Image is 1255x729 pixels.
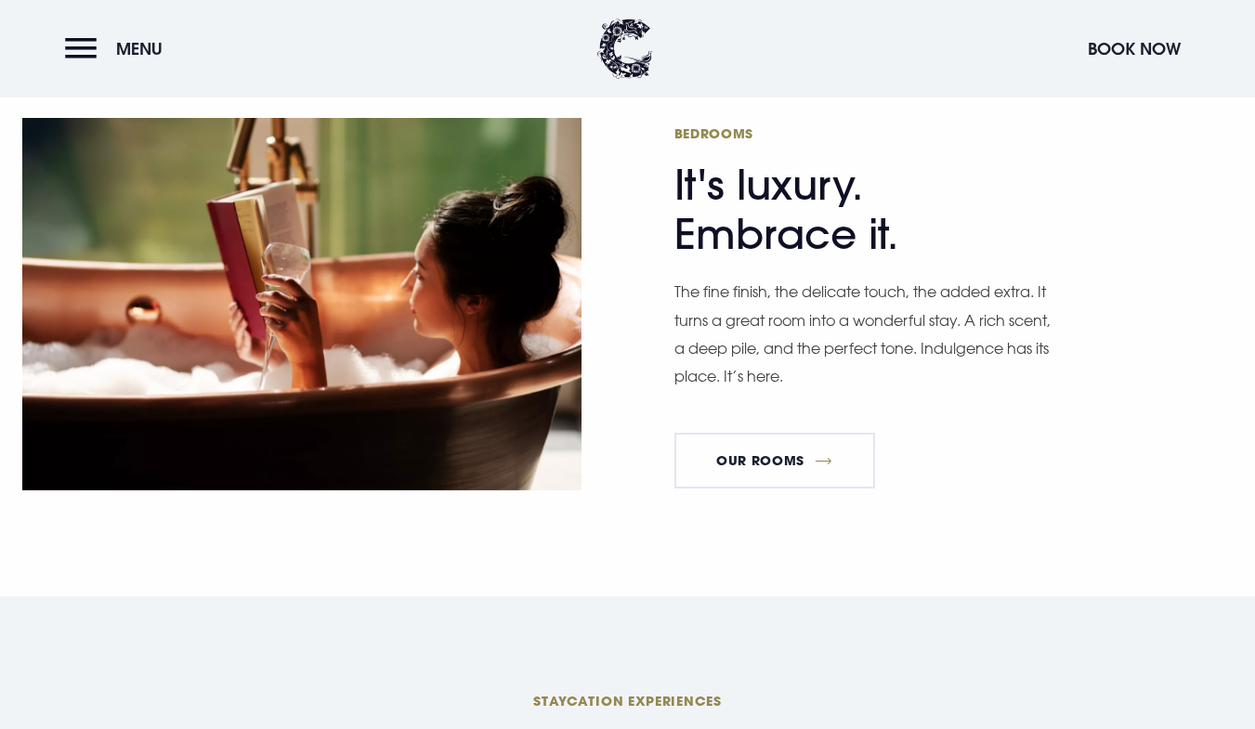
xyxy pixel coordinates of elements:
[674,433,875,488] a: Our Rooms
[674,124,1037,259] h2: It's luxury. Embrace it.
[597,19,653,79] img: Clandeboye Lodge
[22,118,582,490] img: Clandeboye Lodge Hotel in Northern Ireland
[1079,29,1190,69] button: Book Now
[674,124,1037,142] span: Bedrooms
[65,29,172,69] button: Menu
[674,278,1055,391] p: The fine finish, the delicate touch, the added extra. It turns a great room into a wonderful stay...
[33,692,1222,709] span: Staycation experiences
[116,38,163,59] span: Menu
